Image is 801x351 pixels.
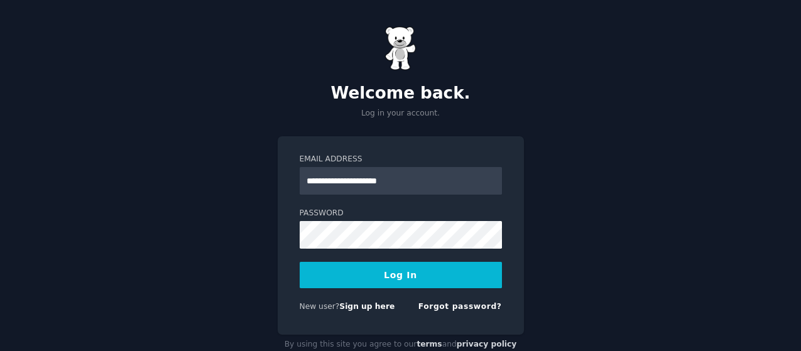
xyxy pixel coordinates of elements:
p: Log in your account. [278,108,524,119]
h2: Welcome back. [278,84,524,104]
img: Gummy Bear [385,26,417,70]
a: privacy policy [457,340,517,348]
label: Email Address [300,154,502,165]
a: terms [417,340,442,348]
a: Forgot password? [418,302,502,311]
button: Log In [300,262,502,288]
label: Password [300,208,502,219]
a: Sign up here [339,302,395,311]
span: New user? [300,302,340,311]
